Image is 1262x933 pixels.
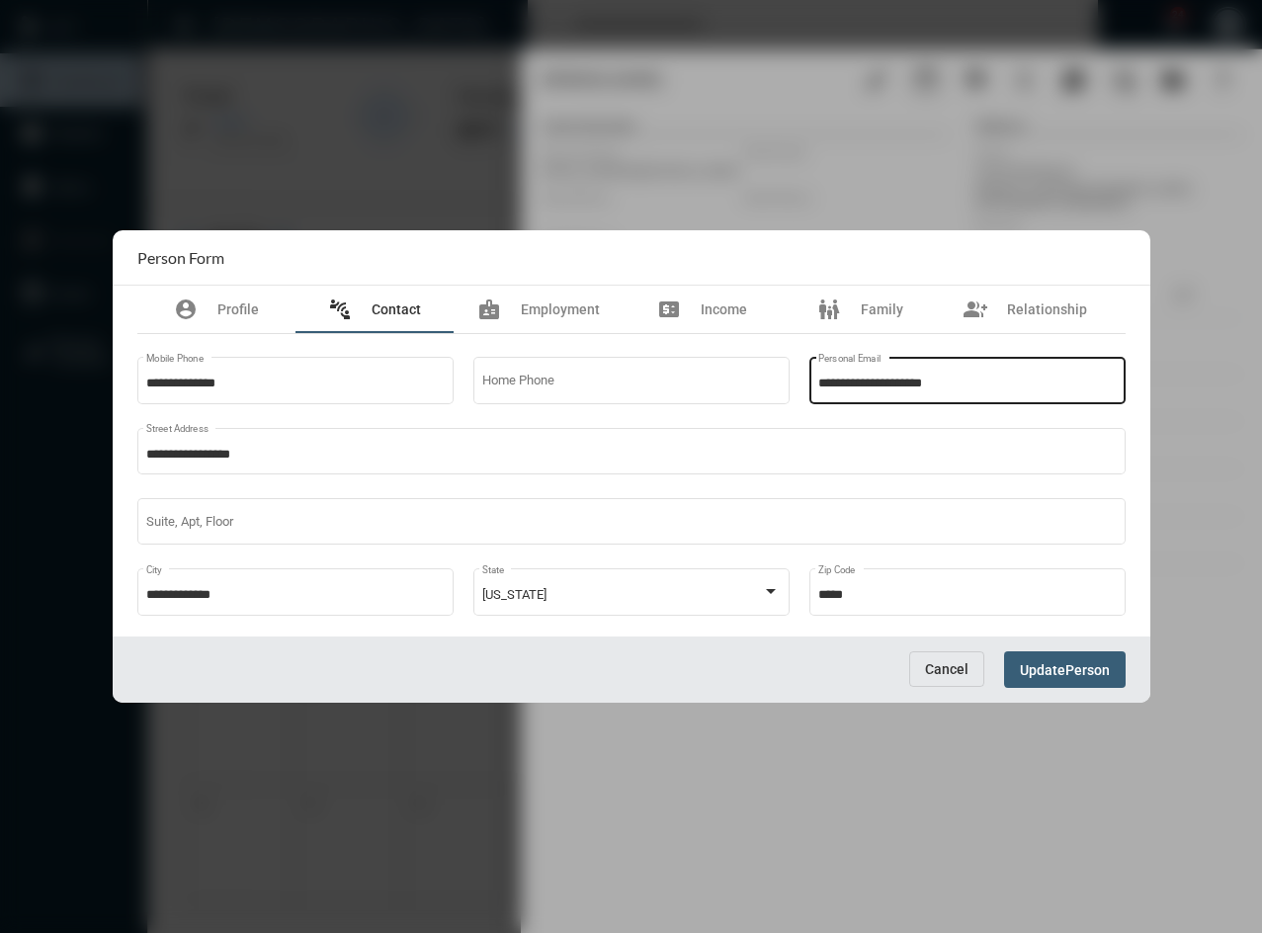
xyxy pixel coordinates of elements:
span: Person [1065,662,1110,678]
span: Contact [372,301,421,317]
mat-icon: account_circle [174,297,198,321]
mat-icon: family_restroom [817,297,841,321]
span: Income [701,301,747,317]
span: Profile [217,301,259,317]
button: UpdatePerson [1004,651,1126,688]
span: Cancel [925,661,968,677]
mat-icon: price_change [657,297,681,321]
mat-icon: badge [477,297,501,321]
button: Cancel [909,651,984,687]
span: Family [861,301,903,317]
span: [US_STATE] [482,587,547,602]
span: Update [1020,662,1065,678]
span: Relationship [1007,301,1087,317]
mat-icon: connect_without_contact [328,297,352,321]
h2: Person Form [137,248,224,267]
mat-icon: group_add [964,297,987,321]
span: Employment [521,301,600,317]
